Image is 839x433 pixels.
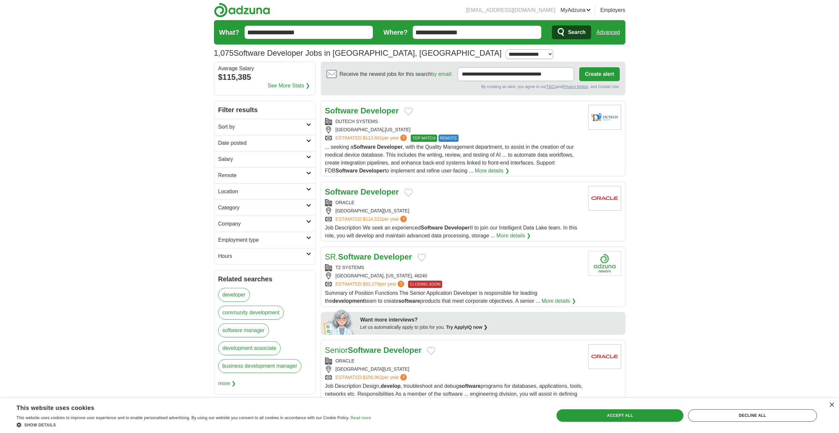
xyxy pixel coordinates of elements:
[218,274,311,284] h2: Related searches
[560,6,591,14] a: MyAdzuna
[218,139,306,147] h2: Date posted
[214,232,315,248] a: Employment type
[404,108,413,115] button: Add to favorite jobs
[336,281,406,288] a: ESTIMATED:$93,279per year?
[214,248,315,264] a: Hours
[400,216,407,222] span: ?
[218,341,281,355] a: development associate
[336,168,358,173] strong: Software
[16,421,371,428] div: Show details
[218,66,311,71] div: Average Salary
[361,106,399,115] strong: Developer
[325,187,358,196] strong: Software
[360,324,621,331] div: Let us automatically apply to jobs for you.
[16,416,349,420] span: This website uses cookies to improve user experience and to enable personalised advertising. By u...
[218,377,236,390] span: more ❯
[325,346,422,355] a: SeniorSoftware Developer
[579,67,619,81] button: Create alert
[218,359,302,373] a: business development manager
[218,252,306,260] h2: Hours
[218,236,306,244] h2: Employment type
[340,70,452,78] span: Receive the newest jobs for this search :
[380,383,400,389] strong: develop
[399,298,420,304] strong: software
[336,119,378,124] a: DUTECH SYSTEMS
[363,375,382,380] span: $156,962
[496,232,531,240] a: More details ❯
[325,126,583,133] div: [GEOGRAPHIC_DATA],[US_STATE]
[325,290,540,304] span: Summary of Position Functions The Senior Application Developer is responsible for leading the tea...
[563,84,588,89] a: Privacy Notice
[214,3,270,17] img: Adzuna logo
[421,225,443,231] strong: Software
[431,71,451,77] a: by email
[218,220,306,228] h2: Company
[438,135,459,142] span: REMOTE
[218,171,306,179] h2: Remote
[214,167,315,183] a: Remote
[596,26,620,39] a: Advanced
[214,48,502,57] h1: Software Developer Jobs in [GEOGRAPHIC_DATA], [GEOGRAPHIC_DATA]
[323,308,355,335] img: apply-iq-scientist.png
[552,25,591,39] button: Search
[325,225,577,238] span: Job Description We seek an experienced II to join our Intelligent Data Lake team. In this role, y...
[588,251,621,276] img: Company logo
[377,144,403,150] strong: Developer
[588,344,621,369] img: Oracle logo
[404,189,413,197] button: Add to favorite jobs
[214,183,315,200] a: Location
[542,297,576,305] a: More details ❯
[363,216,382,222] span: $114,522
[363,135,382,140] span: $113,601
[348,346,381,355] strong: Software
[218,324,269,337] a: software manager
[325,207,583,214] div: [GEOGRAPHIC_DATA][US_STATE]
[400,135,407,141] span: ?
[325,366,583,373] div: [GEOGRAPHIC_DATA][US_STATE]
[359,168,385,173] strong: Developer
[219,27,239,37] label: What?
[568,26,585,39] span: Search
[218,306,284,320] a: community development
[218,188,306,196] h2: Location
[325,187,399,196] a: Software Developer
[325,264,583,271] div: T2 SYSTEMS
[353,144,376,150] strong: Software
[350,416,371,420] a: Read more, opens a new window
[326,84,620,90] div: By creating an alert, you agree to our and , and Cookie Use.
[218,123,306,131] h2: Sort by
[214,119,315,135] a: Sort by
[218,155,306,163] h2: Salary
[214,47,234,59] span: 1,075
[466,6,555,14] li: [EMAIL_ADDRESS][DOMAIN_NAME]
[383,27,407,37] label: Where?
[214,135,315,151] a: Date posted
[546,84,556,89] a: T&Cs
[336,216,408,223] a: ESTIMATED:$114,522per year?
[361,187,399,196] strong: Developer
[24,423,56,427] span: Show details
[588,105,621,130] img: Dutech Systems logo
[475,167,509,175] a: More details ❯
[411,135,437,142] span: TOP MATCH
[446,325,488,330] a: Try ApplyIQ now ❯
[338,252,372,261] strong: Software
[829,403,834,408] div: Close
[218,288,250,302] a: developer
[325,252,412,261] a: SR.Software Developer
[459,383,481,389] strong: software
[336,135,408,142] a: ESTIMATED:$113,601per year?
[336,358,355,363] a: ORACLE
[268,82,310,90] a: See More Stats ❯
[325,383,583,413] span: Job Description Design, , troubleshoot and debug programs for databases, applications, tools, net...
[588,186,621,211] img: Oracle logo
[218,71,311,83] div: $115,385
[360,316,621,324] div: Want more interviews?
[444,225,470,231] strong: Developer
[556,409,683,422] div: Accept all
[332,298,365,304] strong: development
[688,409,817,422] div: Decline all
[325,106,399,115] a: Software Developer
[374,252,412,261] strong: Developer
[214,151,315,167] a: Salary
